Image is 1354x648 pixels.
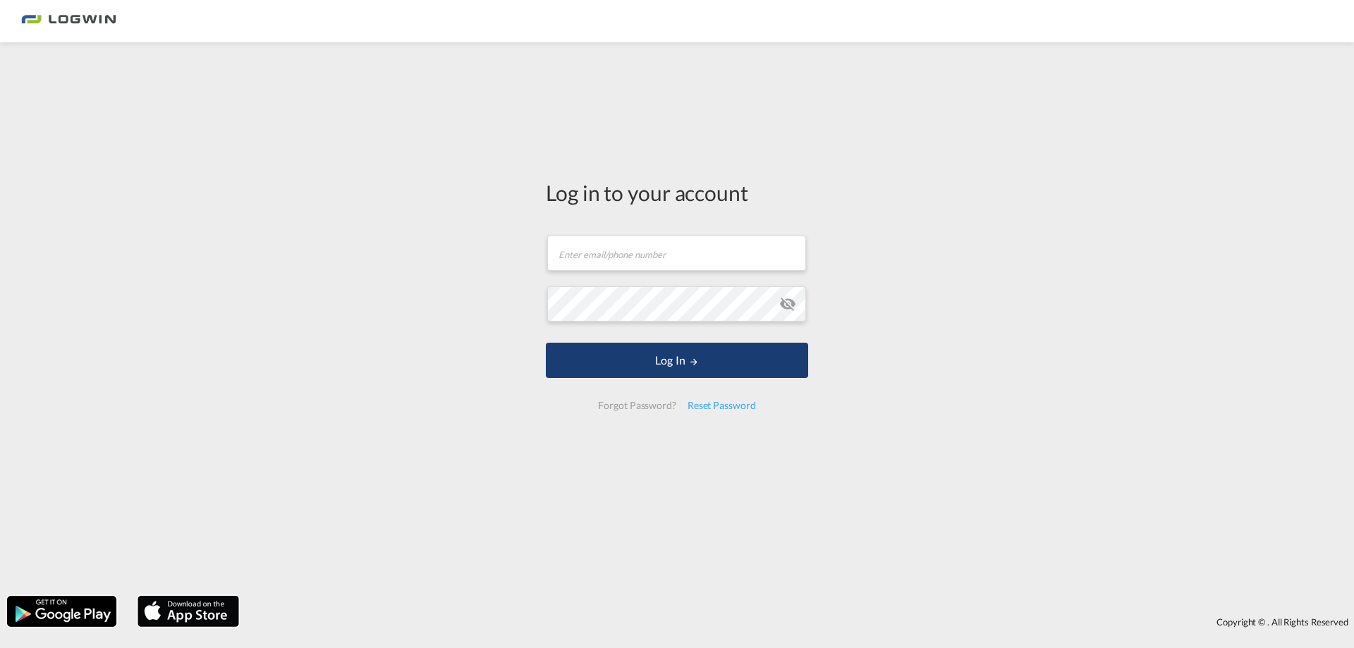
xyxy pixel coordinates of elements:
img: google.png [6,594,118,628]
img: apple.png [136,594,240,628]
img: bc73a0e0d8c111efacd525e4c8ad7d32.png [21,6,116,37]
div: Log in to your account [546,178,808,207]
button: LOGIN [546,343,808,378]
div: Copyright © . All Rights Reserved [246,610,1354,634]
input: Enter email/phone number [547,236,806,271]
div: Forgot Password? [592,393,681,418]
div: Reset Password [682,393,762,418]
md-icon: icon-eye-off [779,295,796,312]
